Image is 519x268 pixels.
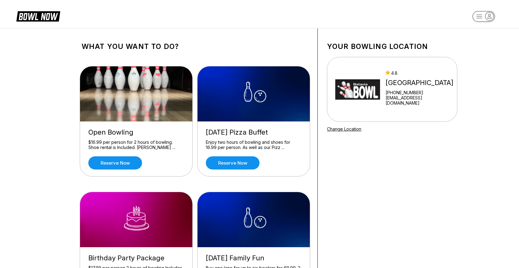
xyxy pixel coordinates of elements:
a: Reserve now [206,156,259,169]
a: [EMAIL_ADDRESS][DOMAIN_NAME] [386,95,455,106]
img: Batavia Bowl [335,66,380,112]
a: Reserve now [88,156,142,169]
h1: Your bowling location [327,42,457,51]
div: Birthday Party Package [88,254,184,262]
h1: What you want to do? [82,42,308,51]
div: [PHONE_NUMBER] [386,90,455,95]
div: Enjoy two hours of bowling and shoes for 16.99 per person. As well as our Pizz ... [206,140,302,150]
div: 4.8 [386,70,455,76]
img: Open Bowling [80,66,193,121]
a: Change Location [327,126,361,132]
div: [GEOGRAPHIC_DATA] [386,79,455,87]
div: [DATE] Pizza Buffet [206,128,302,136]
div: [DATE] Family Fun [206,254,302,262]
img: Friday Family Fun [198,192,310,247]
div: $16.99 per person for 2 hours of bowling. Shoe rental is Included. [PERSON_NAME] ... [88,140,184,150]
img: Birthday Party Package [80,192,193,247]
div: Open Bowling [88,128,184,136]
img: Wednesday Pizza Buffet [198,66,310,121]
